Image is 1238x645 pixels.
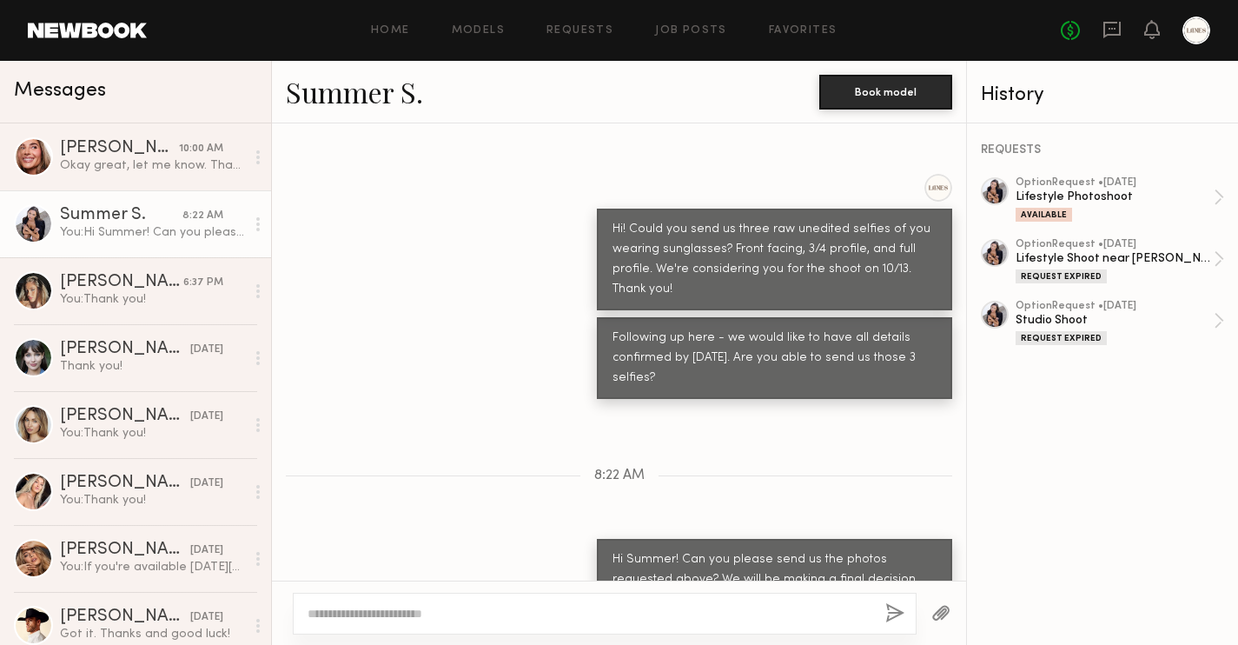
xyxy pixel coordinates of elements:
div: You: Thank you! [60,291,245,308]
div: [PERSON_NAME] [60,475,190,492]
div: option Request • [DATE] [1016,177,1214,189]
div: Available [1016,208,1072,222]
a: Models [452,25,505,37]
div: [DATE] [190,542,223,559]
a: optionRequest •[DATE]Lifestyle PhotoshootAvailable [1016,177,1224,222]
div: You: Hi Summer! Can you please send us the photos requested above? We will be making a final deci... [60,224,245,241]
div: Lifestyle Photoshoot [1016,189,1214,205]
div: option Request • [DATE] [1016,239,1214,250]
div: History [981,85,1224,105]
div: [PERSON_NAME] [60,408,190,425]
div: You: If you're available [DATE][DATE] from 3:30-5:30 please send us three raw unedited selfies of... [60,559,245,575]
div: You: Thank you! [60,425,245,442]
span: 8:22 AM [594,469,645,483]
div: Okay great, let me know. Thank you! [60,157,245,174]
div: 8:22 AM [182,208,223,224]
a: optionRequest •[DATE]Studio ShootRequest Expired [1016,301,1224,345]
a: Book model [819,83,952,98]
div: [DATE] [190,342,223,358]
div: 10:00 AM [179,141,223,157]
div: Studio Shoot [1016,312,1214,329]
a: Requests [546,25,613,37]
div: [DATE] [190,409,223,425]
div: REQUESTS [981,144,1224,156]
div: [DATE] [190,609,223,626]
div: [PERSON_NAME] [60,274,183,291]
div: Request Expired [1016,269,1107,283]
a: Summer S. [286,73,423,110]
div: [PERSON_NAME] [60,140,179,157]
a: Favorites [769,25,837,37]
div: Summer S. [60,207,182,224]
div: [PERSON_NAME] [60,542,190,559]
div: Following up here - we would like to have all details confirmed by [DATE]. Are you able to send u... [612,329,937,389]
button: Book model [819,75,952,110]
div: Request Expired [1016,331,1107,345]
div: Got it. Thanks and good luck! [60,626,245,642]
span: Messages [14,81,106,101]
a: optionRequest •[DATE]Lifestyle Shoot near [PERSON_NAME] TreeRequest Expired [1016,239,1224,283]
div: Thank you! [60,358,245,375]
div: option Request • [DATE] [1016,301,1214,312]
div: 6:37 PM [183,275,223,291]
div: [DATE] [190,475,223,492]
div: Hi Summer! Can you please send us the photos requested above? We will be making a final decision ... [612,550,937,610]
div: [PERSON_NAME] [60,608,190,626]
div: [PERSON_NAME] [60,341,190,358]
div: You: Thank you! [60,492,245,509]
div: Lifestyle Shoot near [PERSON_NAME] Tree [1016,250,1214,267]
div: Hi! Could you send us three raw unedited selfies of you wearing sunglasses? Front facing, 3/4 pro... [612,220,937,300]
a: Home [371,25,410,37]
a: Job Posts [655,25,727,37]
